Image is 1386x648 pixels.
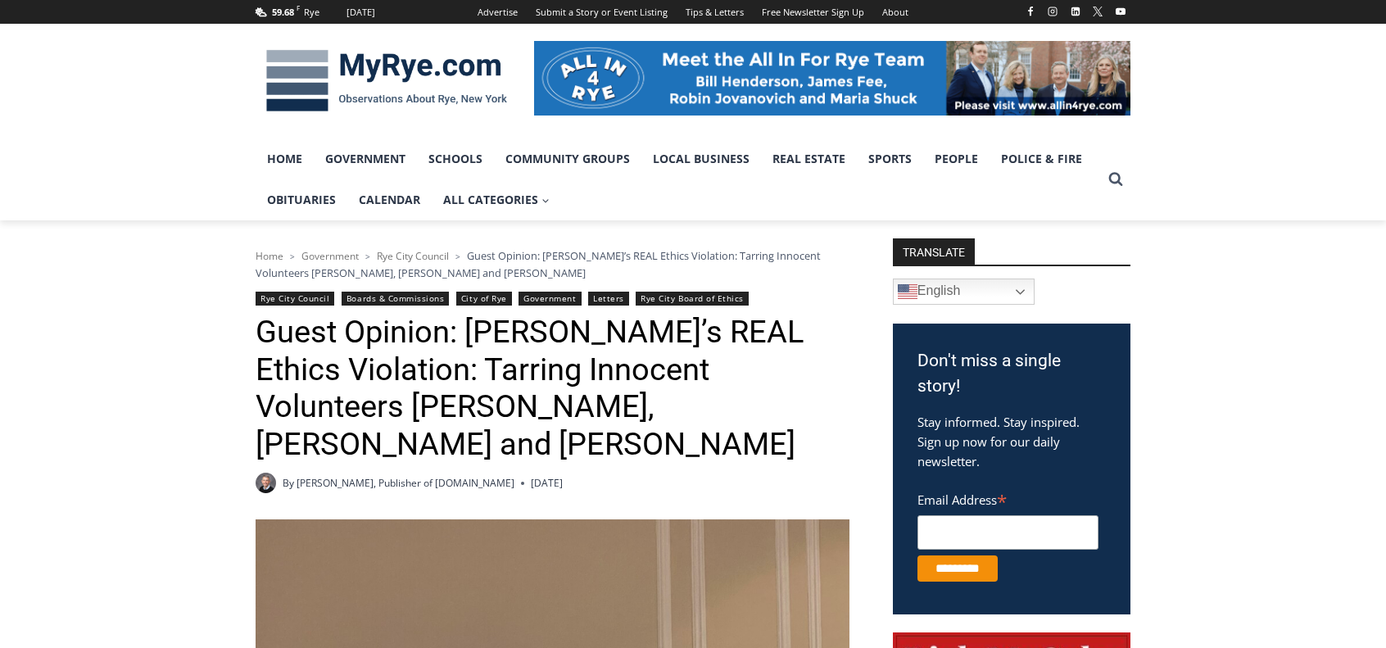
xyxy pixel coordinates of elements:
[1101,165,1130,194] button: View Search Form
[636,292,749,306] a: Rye City Board of Ethics
[417,138,494,179] a: Schools
[494,138,641,179] a: Community Groups
[990,138,1094,179] a: Police & Fire
[761,138,857,179] a: Real Estate
[365,251,370,262] span: >
[898,282,917,301] img: en
[314,138,417,179] a: Government
[588,292,629,306] a: Letters
[456,292,512,306] a: City of Rye
[1066,2,1085,21] a: Linkedin
[377,249,449,263] a: Rye City Council
[272,6,294,18] span: 59.68
[1111,2,1130,21] a: YouTube
[534,41,1130,115] img: All in for Rye
[290,251,295,262] span: >
[923,138,990,179] a: People
[256,179,347,220] a: Obituaries
[256,247,849,281] nav: Breadcrumbs
[256,314,849,463] h1: Guest Opinion: [PERSON_NAME]’s REAL Ethics Violation: Tarring Innocent Volunteers [PERSON_NAME], ...
[1088,2,1107,21] a: X
[256,473,276,493] a: Author image
[342,292,450,306] a: Boards & Commissions
[297,3,300,12] span: F
[893,238,975,265] strong: TRANSLATE
[917,483,1098,513] label: Email Address
[432,179,561,220] a: All Categories
[1021,2,1040,21] a: Facebook
[893,279,1035,305] a: English
[917,348,1106,400] h3: Don't miss a single story!
[455,251,460,262] span: >
[256,138,1101,221] nav: Primary Navigation
[917,412,1106,471] p: Stay informed. Stay inspired. Sign up now for our daily newsletter.
[297,476,514,490] a: [PERSON_NAME], Publisher of [DOMAIN_NAME]
[256,249,283,263] a: Home
[443,191,550,209] span: All Categories
[857,138,923,179] a: Sports
[256,39,518,124] img: MyRye.com
[519,292,581,306] a: Government
[256,138,314,179] a: Home
[1043,2,1062,21] a: Instagram
[304,5,319,20] div: Rye
[301,249,359,263] a: Government
[641,138,761,179] a: Local Business
[346,5,375,20] div: [DATE]
[283,475,294,491] span: By
[256,292,334,306] a: Rye City Council
[256,248,821,279] span: Guest Opinion: [PERSON_NAME]’s REAL Ethics Violation: Tarring Innocent Volunteers [PERSON_NAME], ...
[531,475,563,491] time: [DATE]
[347,179,432,220] a: Calendar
